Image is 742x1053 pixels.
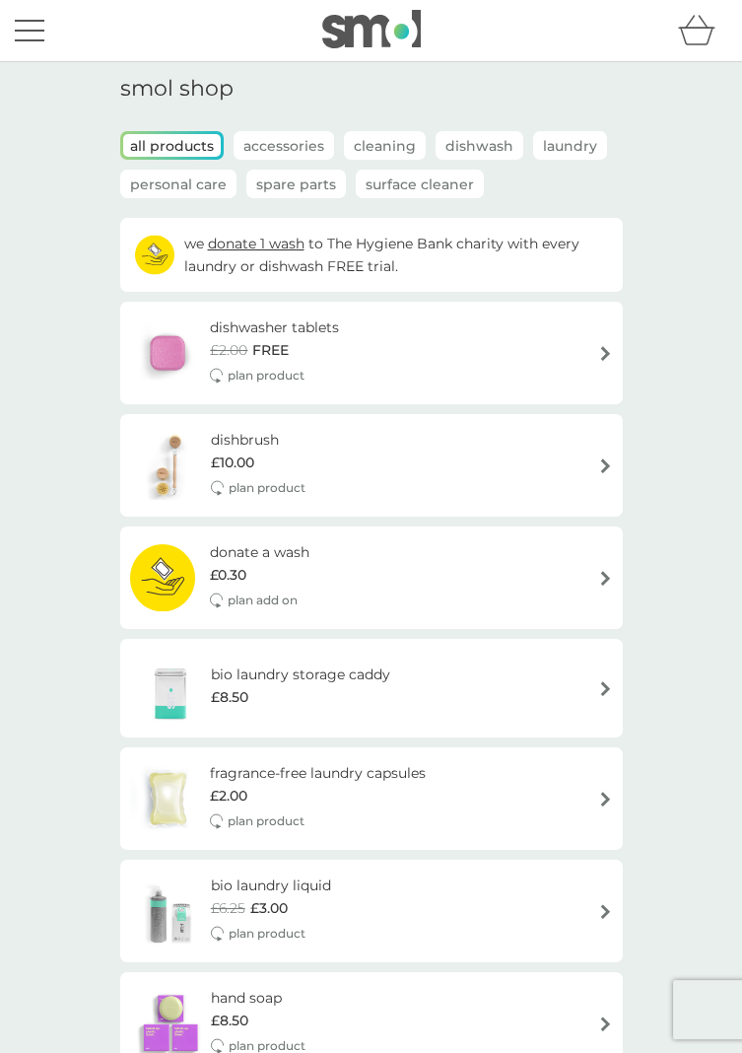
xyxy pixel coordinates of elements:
[210,339,247,361] span: £2.00
[229,478,305,497] p: plan product
[184,233,608,277] p: we to The Hygiene Bank charity with every laundry or dishwash FREE trial.
[252,339,289,361] span: FREE
[123,134,221,157] button: all products
[211,897,245,919] span: £6.25
[246,170,346,198] button: Spare Parts
[211,664,390,685] h6: bio laundry storage caddy
[210,785,247,807] span: £2.00
[228,366,304,385] p: plan product
[234,131,334,160] button: Accessories
[15,12,44,49] button: menu
[436,132,523,161] p: Dishwash
[120,76,623,102] h1: smol shop
[250,897,288,919] span: £3.00
[436,131,523,160] button: Dishwash
[356,171,484,199] p: Surface Cleaner
[210,564,246,586] span: £0.30
[211,875,331,896] h6: bio laundry liquid
[533,132,607,161] p: Laundry
[598,1017,613,1031] img: arrow right
[598,571,613,586] img: arrow right
[211,987,305,1009] h6: hand soap
[130,431,211,500] img: dishbrush
[211,429,305,451] h6: dishbrush
[344,132,426,161] p: Cleaning
[229,924,305,943] p: plan product
[228,811,304,830] p: plan product
[210,316,339,338] h6: dishwasher tablets
[208,235,304,252] span: donate 1 wash
[598,904,613,919] img: arrow right
[130,764,205,833] img: fragrance-free laundry capsules
[246,171,346,199] p: Spare Parts
[322,10,421,47] img: smol
[598,681,613,696] img: arrow right
[211,1010,248,1031] span: £8.50
[210,541,309,563] h6: donate a wash
[598,346,613,361] img: arrow right
[228,591,298,609] p: plan add on
[533,131,607,160] button: Laundry
[598,792,613,807] img: arrow right
[211,452,254,473] span: £10.00
[678,11,727,50] div: basket
[130,877,211,946] img: bio laundry liquid
[598,458,613,473] img: arrow right
[356,170,484,198] button: Surface Cleaner
[123,135,221,158] p: all products
[210,762,426,784] h6: fragrance-free laundry capsules
[120,171,236,199] p: Personal Care
[130,654,211,723] img: bio laundry storage caddy
[130,318,205,387] img: dishwasher tablets
[234,132,334,161] p: Accessories
[130,543,196,612] img: donate a wash
[344,131,426,160] button: Cleaning
[120,170,236,198] button: Personal Care
[211,686,248,708] span: £8.50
